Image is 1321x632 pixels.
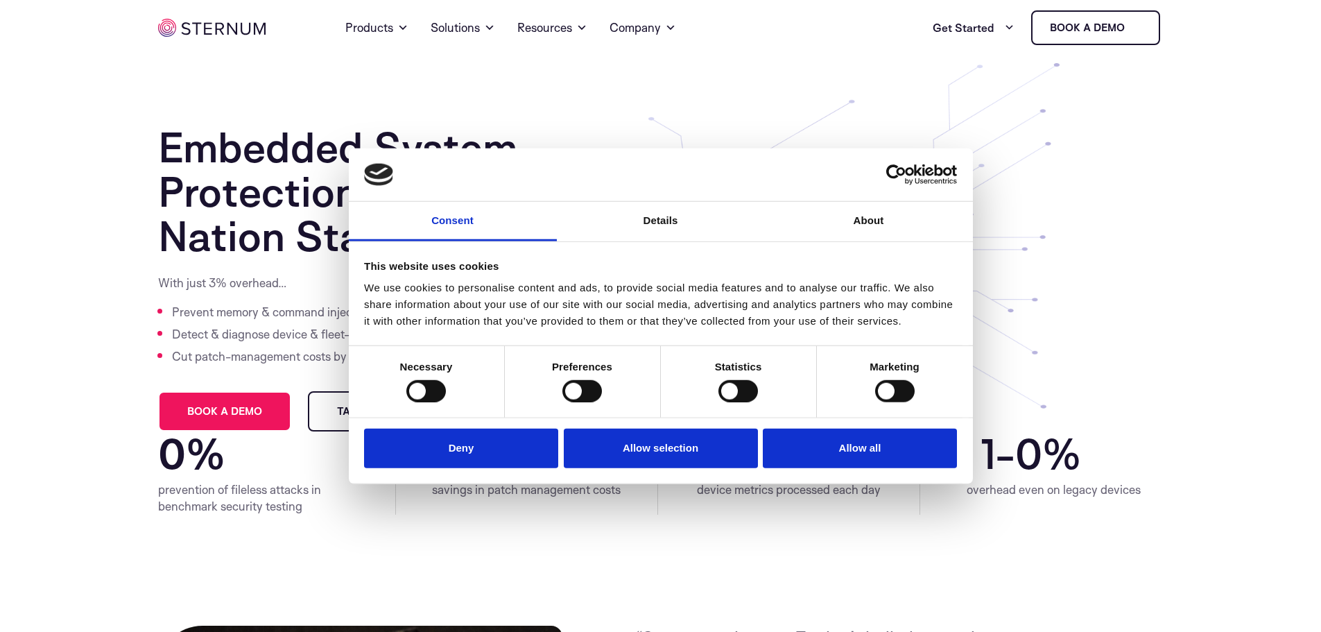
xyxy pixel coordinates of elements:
div: savings in patch management costs [420,481,633,498]
strong: Preferences [552,361,612,373]
span: % [1042,432,1163,476]
div: This website uses cookies [364,258,957,275]
span: % [186,432,371,476]
img: sternum iot [158,19,266,37]
div: device metrics processed each day [682,481,895,498]
span: 0 [1015,432,1042,476]
a: Usercentrics Cookiebot - opens in a new window [836,164,957,185]
span: Book a demo [187,407,262,416]
a: Company [610,3,676,53]
li: Cut patch-management costs by 40% [172,345,481,368]
button: Deny [364,429,558,468]
strong: Marketing [870,361,919,373]
li: Prevent memory & command injection attacks in real-time [172,301,481,323]
strong: Necessary [400,361,453,373]
span: 0 [158,432,186,476]
h1: Embedded System Protection Against Nation State Attacks [158,125,633,258]
a: Take a Platform Tour [308,391,494,432]
div: overhead even on legacy devices [944,481,1163,498]
a: Products [345,3,408,53]
span: Take a Platform Tour [337,407,465,416]
a: Details [557,202,765,241]
a: Book a demo [158,391,291,432]
span: < 1- [944,432,1015,476]
li: Detect & diagnose device & fleet-level anomalies [172,323,481,345]
a: Get Started [933,14,1015,42]
div: prevention of fileless attacks in benchmark security testing [158,481,371,515]
div: We use cookies to personalise content and ads, to provide social media features and to analyse ou... [364,280,957,330]
a: Book a demo [1031,10,1160,45]
a: Resources [517,3,587,53]
img: logo [364,164,393,186]
img: sternum iot [1130,22,1141,33]
p: With just 3% overhead… [158,275,481,291]
button: Allow selection [564,429,758,468]
a: About [765,202,973,241]
strong: Statistics [715,361,762,373]
a: Solutions [431,3,495,53]
button: Allow all [763,429,957,468]
a: Consent [349,202,557,241]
